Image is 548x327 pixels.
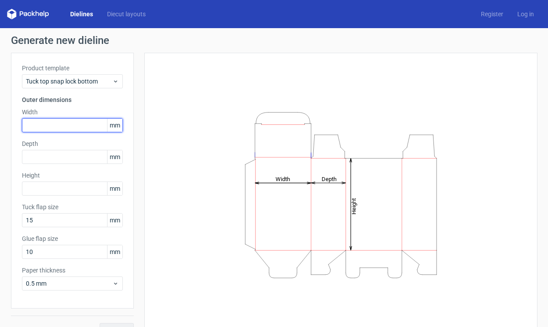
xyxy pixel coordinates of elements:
label: Product template [22,64,123,73]
tspan: Depth [322,175,337,182]
span: mm [107,119,122,132]
label: Tuck flap size [22,203,123,211]
span: mm [107,214,122,227]
label: Height [22,171,123,180]
h1: Generate new dieline [11,35,537,46]
a: Dielines [63,10,100,18]
h3: Outer dimensions [22,95,123,104]
span: Tuck top snap lock bottom [26,77,112,86]
span: 0.5 mm [26,279,112,288]
span: mm [107,150,122,163]
tspan: Height [351,198,357,214]
span: mm [107,182,122,195]
label: Depth [22,139,123,148]
a: Log in [510,10,541,18]
label: Width [22,108,123,116]
a: Diecut layouts [100,10,153,18]
span: mm [107,245,122,258]
a: Register [474,10,510,18]
tspan: Width [275,175,290,182]
label: Paper thickness [22,266,123,275]
label: Glue flap size [22,234,123,243]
